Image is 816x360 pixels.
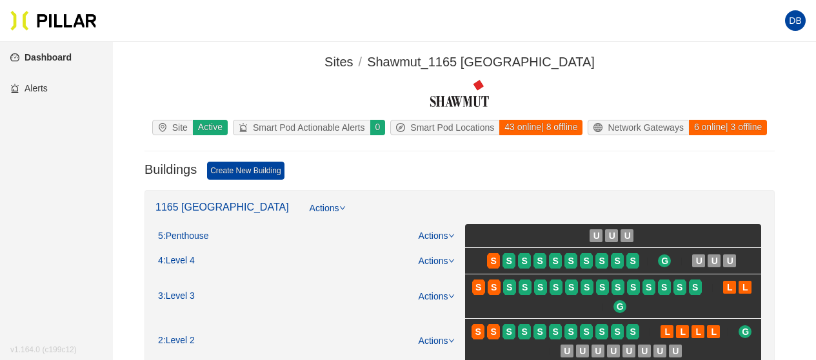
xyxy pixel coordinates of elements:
span: S [491,254,497,268]
span: U [626,344,632,358]
span: S [491,325,497,339]
span: S [553,254,559,268]
a: dashboardDashboard [10,52,72,62]
span: S [584,325,590,339]
span: L [664,325,670,339]
span: U [595,344,601,358]
span: S [522,280,528,294]
span: down [448,337,455,344]
div: Smart Pod Locations [391,120,499,135]
div: 43 online | 8 offline [499,120,582,135]
span: U [609,229,615,243]
span: U [564,344,570,358]
span: S [692,280,698,294]
span: S [553,280,559,294]
a: Actions [419,291,455,301]
span: S [646,280,652,294]
span: L [711,325,717,339]
span: S [615,325,621,339]
span: S [506,280,512,294]
span: down [448,293,455,299]
span: S [615,254,621,268]
div: 4 [158,255,195,267]
a: Actions [310,201,346,224]
span: : Level 4 [163,255,195,267]
span: L [695,325,701,339]
span: S [615,280,621,294]
span: S [537,254,543,268]
span: S [537,280,543,294]
span: : Level 2 [163,335,195,346]
span: alert [239,123,253,132]
span: compass [396,123,410,132]
a: Create New Building [207,162,284,180]
span: environment [158,123,172,132]
span: U [641,344,648,358]
div: Active [192,120,228,135]
span: L [727,280,733,294]
span: : Level 3 [163,290,195,302]
span: Sites [324,55,353,69]
span: G [617,299,624,314]
div: 5 [158,231,209,242]
span: U [696,254,702,268]
span: S [506,325,512,339]
div: 3 [158,290,195,302]
span: U [672,344,679,358]
span: S [584,280,590,294]
img: Pillar Technologies [10,10,97,31]
span: down [339,205,346,211]
span: S [475,325,481,339]
span: S [491,280,497,294]
span: S [475,280,481,294]
span: U [610,344,617,358]
h3: Buildings [144,162,197,180]
a: alertAlerts [10,83,48,93]
span: L [742,280,748,294]
span: DB [789,10,801,31]
span: U [593,229,600,243]
span: S [553,325,559,339]
span: U [727,254,733,268]
span: L [680,325,686,339]
span: S [677,280,682,294]
span: S [568,254,574,268]
span: U [657,344,663,358]
a: Actions [419,256,455,266]
span: S [630,254,636,268]
a: Actions [419,336,455,346]
span: : Penthouse [163,231,209,242]
span: S [630,325,636,339]
span: down [448,232,455,239]
img: Shawmut [429,77,490,109]
div: 6 online | 3 offline [688,120,767,135]
span: G [742,325,749,339]
a: 1165 [GEOGRAPHIC_DATA] [155,202,289,213]
span: S [599,254,605,268]
a: Actions [419,231,455,241]
div: Site [153,120,193,135]
span: G [661,254,668,268]
a: alertSmart Pod Actionable Alerts0 [230,120,388,135]
span: global [593,123,608,132]
span: U [579,344,586,358]
span: S [537,325,543,339]
span: S [599,280,605,294]
span: U [624,229,631,243]
span: down [448,258,455,264]
span: / [359,55,363,69]
span: S [568,325,574,339]
span: U [712,254,718,268]
span: S [630,280,636,294]
span: S [584,254,590,268]
span: S [568,280,574,294]
span: S [599,325,605,339]
div: 0 [370,120,386,135]
span: S [506,254,512,268]
span: S [522,254,528,268]
span: S [661,280,667,294]
div: 2 [158,335,195,346]
div: Shawmut_1165 [GEOGRAPHIC_DATA] [367,52,595,72]
div: Network Gateways [588,120,688,135]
